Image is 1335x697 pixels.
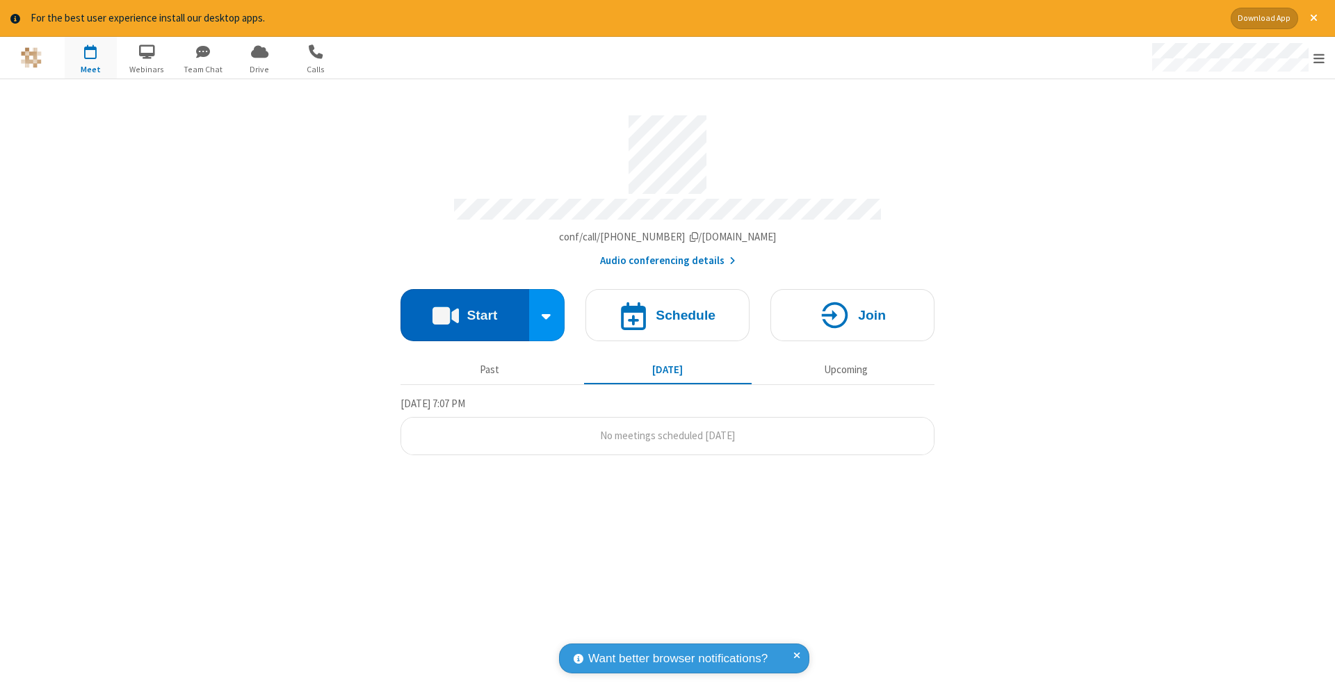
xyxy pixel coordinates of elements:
span: Want better browser notifications? [588,650,768,668]
h4: Start [467,309,497,322]
button: Close alert [1303,8,1325,29]
section: Today's Meetings [400,395,934,455]
button: [DATE] [584,357,752,384]
span: No meetings scheduled [DATE] [600,429,735,442]
button: Schedule [585,289,750,341]
span: Calls [290,63,342,76]
span: Drive [234,63,286,76]
div: Start conference options [529,289,565,341]
button: Past [406,357,574,384]
span: [DATE] 7:07 PM [400,397,465,410]
section: Account details [400,105,934,268]
span: Team Chat [177,63,229,76]
span: Webinars [121,63,173,76]
button: Audio conferencing details [600,253,736,269]
div: Open menu [1139,37,1335,79]
button: Start [400,289,529,341]
button: Copy my meeting room linkCopy my meeting room link [559,229,777,245]
button: Logo [5,37,57,79]
div: For the best user experience install our desktop apps. [31,10,1220,26]
h4: Schedule [656,309,715,322]
h4: Join [858,309,886,322]
button: Upcoming [762,357,930,384]
button: Join [770,289,934,341]
span: Copy my meeting room link [559,230,777,243]
span: Meet [65,63,117,76]
button: Download App [1231,8,1298,29]
img: QA Selenium DO NOT DELETE OR CHANGE [21,47,42,68]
